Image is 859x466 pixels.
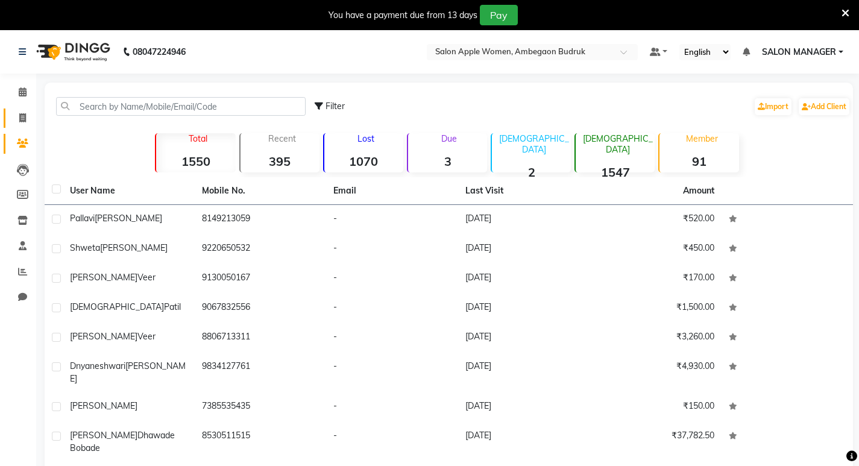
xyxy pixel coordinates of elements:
span: [PERSON_NAME] [70,331,137,342]
span: Patil [164,301,181,312]
span: [PERSON_NAME] [70,400,137,411]
span: pallavi [70,213,95,224]
td: ₹37,782.50 [590,422,722,462]
td: [DATE] [458,264,590,294]
strong: 1070 [324,154,403,169]
input: Search by Name/Mobile/Email/Code [56,97,306,116]
span: Filter [326,101,345,112]
td: 9834127761 [195,353,327,392]
p: Recent [245,133,319,144]
td: 8806713311 [195,323,327,353]
span: Dnyaneshwari [70,361,125,371]
th: Last Visit [458,177,590,205]
td: - [326,323,458,353]
td: 8530511515 [195,422,327,462]
td: ₹3,260.00 [590,323,722,353]
td: 9067832556 [195,294,327,323]
p: Total [161,133,235,144]
button: Pay [480,5,518,25]
td: [DATE] [458,235,590,264]
td: [DATE] [458,323,590,353]
a: Add Client [799,98,849,115]
strong: 1550 [156,154,235,169]
strong: 2 [492,165,571,180]
strong: 3 [408,154,487,169]
td: 9220650532 [195,235,327,264]
th: Amount [676,177,722,204]
p: Member [664,133,738,144]
span: [PERSON_NAME] [95,213,162,224]
td: - [326,294,458,323]
span: veer [137,272,156,283]
td: ₹1,500.00 [590,294,722,323]
td: 8149213059 [195,205,327,235]
td: [DATE] [458,294,590,323]
b: 08047224946 [133,35,186,69]
td: 7385535435 [195,392,327,422]
td: [DATE] [458,422,590,462]
p: Due [411,133,487,144]
span: [PERSON_NAME] [70,430,137,441]
strong: 91 [659,154,738,169]
th: Email [326,177,458,205]
span: shweta [70,242,100,253]
p: Lost [329,133,403,144]
td: - [326,264,458,294]
p: [DEMOGRAPHIC_DATA] [581,133,655,155]
td: [DATE] [458,392,590,422]
td: ₹150.00 [590,392,722,422]
a: Import [755,98,791,115]
td: ₹450.00 [590,235,722,264]
span: Veer [137,331,156,342]
strong: 1547 [576,165,655,180]
td: [DATE] [458,353,590,392]
td: ₹4,930.00 [590,353,722,392]
span: [DEMOGRAPHIC_DATA] [70,301,164,312]
td: [DATE] [458,205,590,235]
td: - [326,392,458,422]
div: You have a payment due from 13 days [329,9,477,22]
td: - [326,353,458,392]
th: Mobile No. [195,177,327,205]
td: - [326,422,458,462]
td: ₹170.00 [590,264,722,294]
td: - [326,205,458,235]
span: [PERSON_NAME] [70,272,137,283]
td: 9130050167 [195,264,327,294]
td: - [326,235,458,264]
p: [DEMOGRAPHIC_DATA] [497,133,571,155]
strong: 395 [241,154,319,169]
span: [PERSON_NAME] [100,242,168,253]
th: User Name [63,177,195,205]
img: logo [31,35,113,69]
span: SALON MANAGER [762,46,836,58]
span: [PERSON_NAME] [70,361,186,384]
td: ₹520.00 [590,205,722,235]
